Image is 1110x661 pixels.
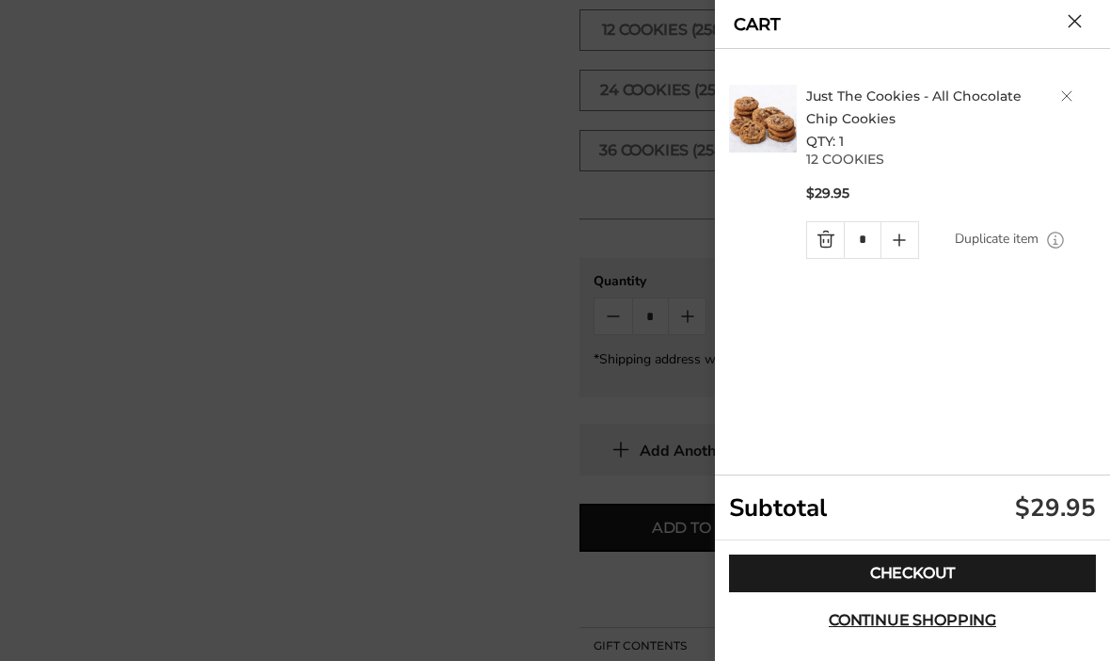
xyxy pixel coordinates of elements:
a: Just The Cookies - All Chocolate Chip Cookies [806,88,1022,127]
button: Close cart [1068,14,1082,28]
div: $29.95 [1015,492,1096,524]
a: Duplicate item [955,229,1039,250]
span: $29.95 [806,185,849,202]
iframe: Sign Up via Text for Offers [15,589,195,646]
img: C. Krueger's. image [729,85,797,153]
button: Continue shopping [729,602,1096,639]
input: Quantity Input [844,222,880,258]
h2: QTY: 1 [806,85,1102,153]
p: 12 COOKIES [806,153,1102,166]
a: Quantity minus button [807,222,844,258]
a: Checkout [729,555,1096,592]
a: CART [734,16,781,33]
div: Subtotal [715,476,1110,540]
a: Quantity plus button [881,222,918,258]
span: Continue shopping [829,613,996,628]
a: Delete product [1061,90,1072,102]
